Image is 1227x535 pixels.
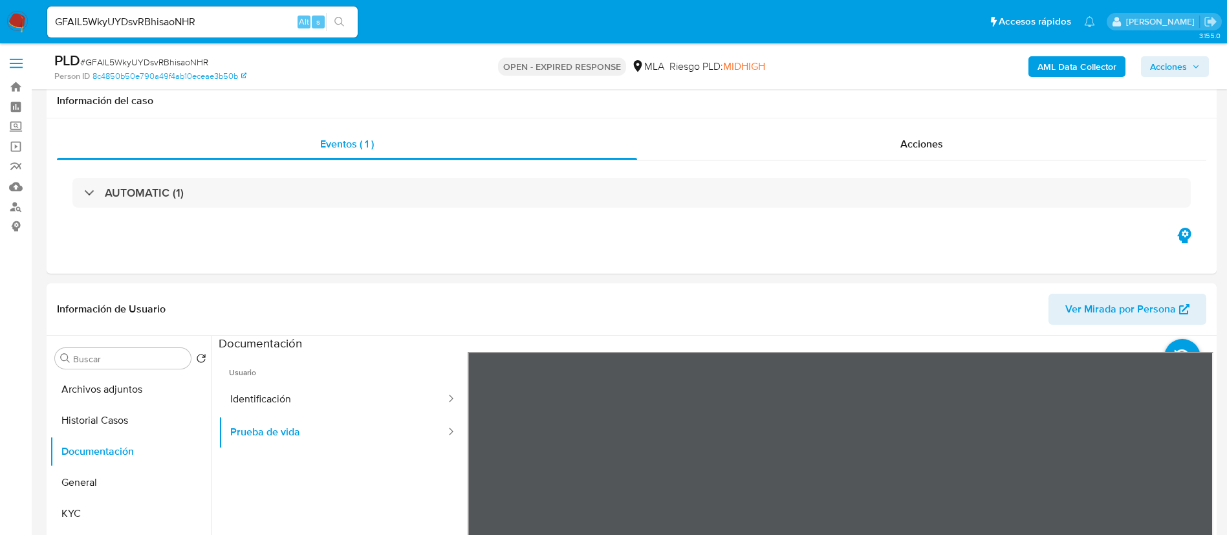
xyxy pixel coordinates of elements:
span: # GFAlL5WkyUYDsvRBhisaoNHR [80,56,208,69]
b: AML Data Collector [1037,56,1116,77]
span: Riesgo PLD: [669,60,765,74]
button: Documentación [50,436,212,467]
button: Volver al orden por defecto [196,353,206,367]
input: Buscar [73,353,186,365]
span: Acciones [900,136,943,151]
b: PLD [54,50,80,71]
button: Historial Casos [50,405,212,436]
div: MLA [631,60,664,74]
span: Acciones [1150,56,1187,77]
a: Notificaciones [1084,16,1095,27]
button: Acciones [1141,56,1209,77]
input: Buscar usuario o caso... [47,14,358,30]
span: Eventos ( 1 ) [320,136,374,151]
span: s [316,16,320,28]
div: AUTOMATIC (1) [72,178,1191,208]
b: Person ID [54,71,90,82]
button: Archivos adjuntos [50,374,212,405]
button: Buscar [60,353,71,364]
button: General [50,467,212,498]
span: Alt [299,16,309,28]
span: Ver Mirada por Persona [1065,294,1176,325]
p: micaela.pliatskas@mercadolibre.com [1126,16,1199,28]
button: AML Data Collector [1028,56,1125,77]
h1: Información de Usuario [57,303,166,316]
h3: AUTOMATIC (1) [105,186,184,200]
button: KYC [50,498,212,529]
span: MIDHIGH [723,59,765,74]
button: Ver Mirada por Persona [1048,294,1206,325]
span: Accesos rápidos [999,15,1071,28]
h1: Información del caso [57,94,1206,107]
a: Salir [1204,15,1217,28]
p: OPEN - EXPIRED RESPONSE [498,58,626,76]
a: 8c4850b50e790a49f4ab10eceae3b50b [92,71,246,82]
button: search-icon [326,13,353,31]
